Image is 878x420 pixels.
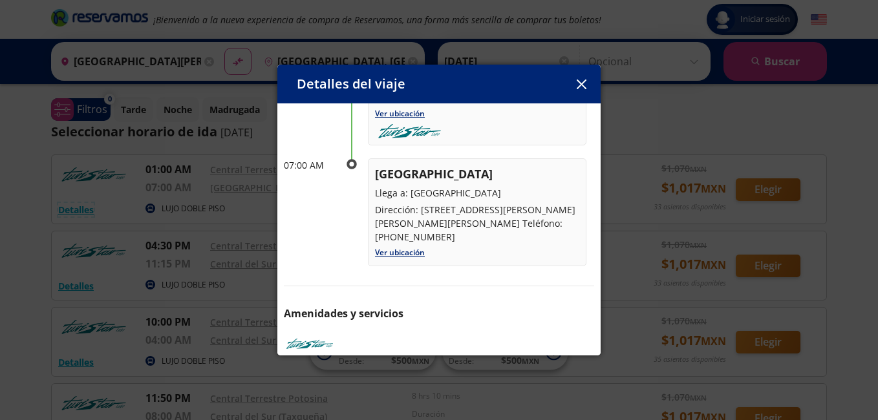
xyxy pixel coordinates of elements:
p: Dirección: [STREET_ADDRESS][PERSON_NAME][PERSON_NAME][PERSON_NAME] Teléfono: [PHONE_NUMBER] [375,203,579,244]
p: Amenidades y servicios [284,306,594,321]
a: Ver ubicación [375,108,425,119]
p: Llega a: [GEOGRAPHIC_DATA] [375,186,579,200]
a: Ver ubicación [375,247,425,258]
p: [GEOGRAPHIC_DATA] [375,165,579,183]
p: 07:00 AM [284,158,336,172]
img: TURISTAR LUJO [284,334,336,353]
p: Detalles del viaje [297,74,405,94]
img: turistar-lujo.png [375,124,444,138]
